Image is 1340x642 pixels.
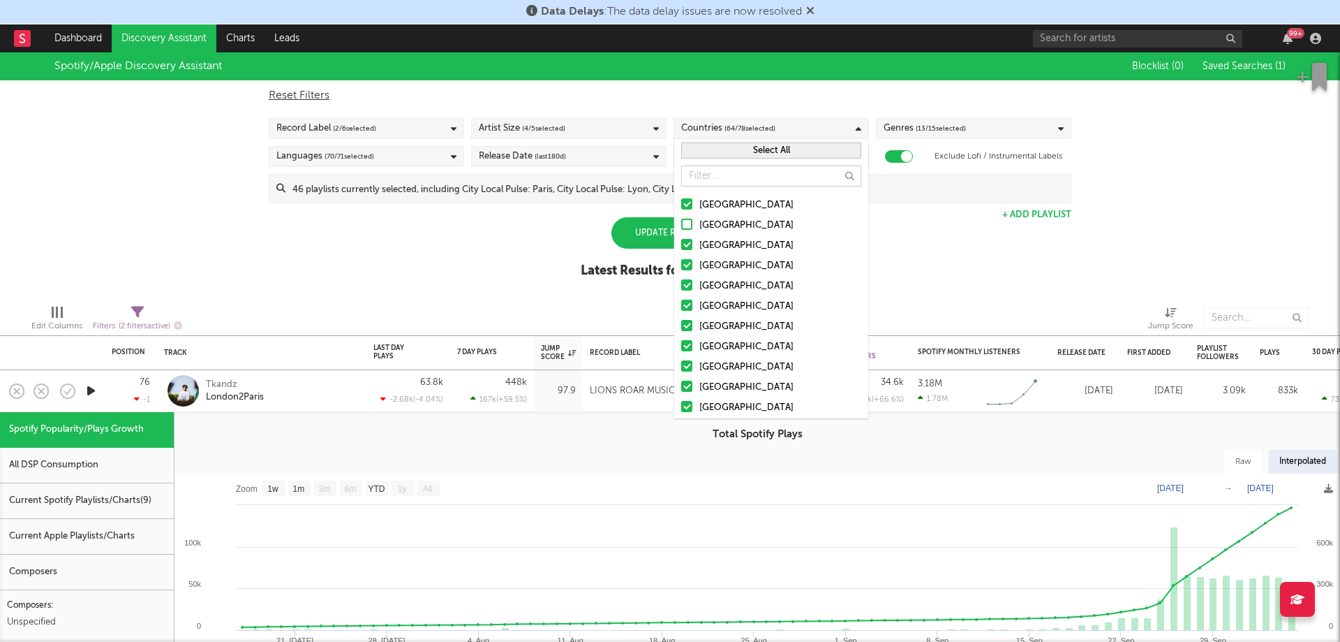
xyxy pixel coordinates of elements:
[699,278,861,295] div: [GEOGRAPHIC_DATA]
[325,148,374,165] span: ( 70 / 71 selected)
[699,197,861,214] div: [GEOGRAPHIC_DATA]
[319,484,331,494] text: 3m
[479,148,566,165] div: Release Date
[846,395,904,404] div: 11.1k ( +66.6 % )
[505,378,527,387] div: 448k
[918,394,948,403] div: 1.78M
[267,484,278,494] text: 1w
[112,348,145,356] div: Position
[1260,383,1298,400] div: 833k
[1316,580,1333,588] text: 300k
[1283,33,1293,44] button: 99+
[1157,483,1184,493] text: [DATE]
[1197,383,1246,400] div: 3.09k
[174,426,1340,443] h3: Total Spotify Plays
[1172,61,1184,71] span: ( 0 )
[276,148,374,165] div: Languages
[699,400,861,416] div: [GEOGRAPHIC_DATA]
[590,349,673,357] div: Record Label
[541,6,604,17] span: Data Delays
[188,580,201,588] text: 50k
[345,484,357,494] text: 6m
[1316,539,1333,547] text: 600k
[1329,622,1333,630] text: 0
[581,263,760,279] div: Latest Results for Your Search
[368,484,385,494] text: YTD
[699,319,861,335] div: [GEOGRAPHIC_DATA]
[1225,450,1262,474] div: Raw
[31,300,82,341] div: Edit Columns
[1127,349,1176,357] div: First Added
[884,120,966,137] div: Genres
[916,120,966,137] span: ( 13 / 15 selected)
[112,24,216,52] a: Discovery Assistant
[918,379,942,388] div: 3.18M
[45,24,112,52] a: Dashboard
[541,344,576,361] div: Jump Score
[681,166,861,187] input: Filter...
[265,24,309,52] a: Leads
[1204,307,1309,328] input: Search...
[535,148,566,165] span: (last 180 d)
[269,87,1071,104] div: Reset Filters
[236,484,258,494] text: Zoom
[380,395,443,404] div: -2.68k ( -4.04 % )
[1033,30,1242,48] input: Search for artists
[681,120,775,137] div: Countries
[699,217,861,234] div: [GEOGRAPHIC_DATA]
[806,6,814,17] span: Dismiss
[699,339,861,356] div: [GEOGRAPHIC_DATA]
[134,395,150,404] div: -1
[206,379,264,404] a: TkandzLondon2Paris
[590,383,675,400] div: LIONS ROAR MUSIC
[699,258,861,275] div: [GEOGRAPHIC_DATA]
[1057,349,1106,357] div: Release Date
[457,348,506,356] div: 7 Day Plays
[216,24,265,52] a: Charts
[981,374,1043,409] svg: Chart title
[164,349,352,357] div: Track
[935,148,1062,165] label: Exclude Lofi / Instrumental Labels
[699,379,861,396] div: [GEOGRAPHIC_DATA]
[293,484,305,494] text: 1m
[373,344,422,360] div: Last Day Plays
[479,120,565,137] div: Artist Size
[276,120,376,137] div: Record Label
[1198,61,1286,72] button: Saved Searches (1)
[699,298,861,315] div: [GEOGRAPHIC_DATA]
[333,120,376,137] span: ( 2 / 6 selected)
[1197,344,1239,361] div: Playlist Followers
[541,383,576,400] div: 97.9
[724,120,775,137] span: ( 64 / 78 selected)
[918,348,1022,356] div: Spotify Monthly Listeners
[699,359,861,376] div: [GEOGRAPHIC_DATA]
[1057,383,1113,400] div: [DATE]
[881,378,904,387] div: 34.6k
[1148,318,1193,335] div: Jump Score
[611,217,729,249] div: Update Results
[1127,383,1183,400] div: [DATE]
[1203,61,1286,71] span: Saved Searches
[1260,349,1280,357] div: Plays
[522,120,565,137] span: ( 4 / 5 selected)
[1247,483,1274,493] text: [DATE]
[423,484,432,494] text: All
[1275,61,1286,71] span: ( 1 )
[541,6,802,17] span: : The data delay issues are now resolved
[420,378,443,387] div: 63.8k
[119,323,170,330] span: ( 2 filters active)
[54,58,222,75] div: Spotify/Apple Discovery Assistant
[206,379,264,391] div: Tkandz
[93,318,182,335] div: Filters
[699,238,861,254] div: [GEOGRAPHIC_DATA]
[1224,483,1233,493] text: →
[1132,61,1184,71] span: Blocklist
[140,378,150,387] div: 76
[93,300,182,341] div: Filters(2 filters active)
[1269,450,1337,474] div: Interpolated
[285,175,1071,203] input: 46 playlists currently selected, including City Local Pulse: Paris, City Local Pulse: Lyon, City ...
[470,395,527,404] div: 167k ( +59.5 % )
[398,484,407,494] text: 1y
[7,597,167,614] div: Composers:
[184,539,201,547] text: 100k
